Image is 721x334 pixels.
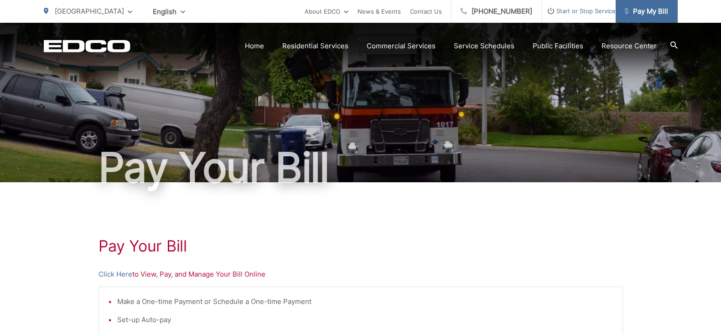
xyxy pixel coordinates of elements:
h1: Pay Your Bill [99,237,623,255]
span: English [146,4,192,20]
li: Set-up Auto-pay [117,314,613,325]
span: [GEOGRAPHIC_DATA] [55,7,124,15]
a: Home [245,41,264,51]
span: Pay My Bill [625,6,668,17]
a: Commercial Services [367,41,436,51]
a: News & Events [358,6,401,17]
a: EDCD logo. Return to the homepage. [44,40,130,52]
p: to View, Pay, and Manage Your Bill Online [99,269,623,280]
a: Click Here [99,269,132,280]
h1: Pay Your Bill [44,145,678,190]
a: Service Schedules [454,41,514,51]
li: Make a One-time Payment or Schedule a One-time Payment [117,296,613,307]
a: About EDCO [305,6,348,17]
a: Public Facilities [533,41,583,51]
a: Resource Center [602,41,657,51]
a: Residential Services [282,41,348,51]
a: Contact Us [410,6,442,17]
